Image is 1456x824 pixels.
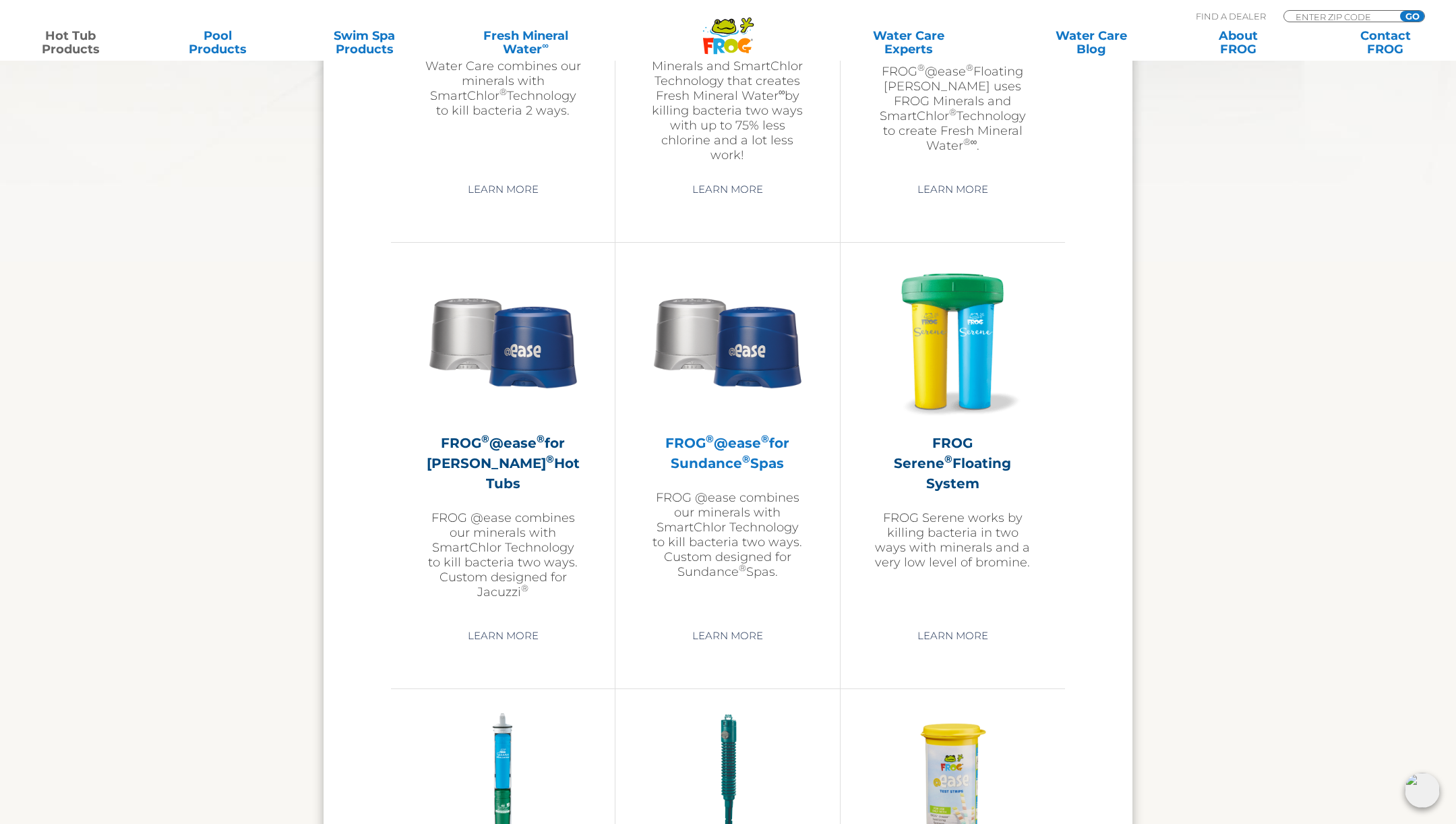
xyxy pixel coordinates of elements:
[963,136,971,147] sup: ®
[874,433,1031,494] h2: FROG Serene Floating System
[160,29,275,56] a: PoolProducts
[425,263,581,419] img: Sundance-cartridges-2-300x300.png
[902,177,1004,202] a: Learn More
[454,29,597,56] a: Fresh MineralWater∞
[649,44,806,163] p: FROG @ease uses FROG Minerals and SmartChlor Technology that creates Fresh Mineral Water by killi...
[677,177,779,202] a: Learn More
[425,510,581,599] p: FROG @ease combines our minerals with SmartChlor Technology to kill bacteria two ways. Custom des...
[649,433,806,473] h2: FROG @ease for Sundance Spas
[1405,773,1440,808] img: openIcon
[779,86,785,97] sup: ∞
[1034,29,1149,56] a: Water CareBlog
[874,64,1031,153] p: FROG @ease Floating [PERSON_NAME] uses FROG Minerals and SmartChlor Technology to create Fresh Mi...
[425,44,581,118] p: FROG @ease 2-in-1 Water Care combines our minerals with SmartChlor Technology to kill bacteria 2 ...
[949,107,957,117] sup: ®
[307,29,422,56] a: Swim SpaProducts
[677,624,779,648] a: Learn More
[649,263,806,614] a: FROG®@ease®for Sundance®SpasFROG @ease combines our minerals with SmartChlor Technology to kill b...
[874,263,1031,614] a: FROG Serene®Floating SystemFROG Serene works by killing bacteria in two ways with minerals and a ...
[521,583,528,593] sup: ®
[966,62,973,73] sup: ®
[1328,29,1443,56] a: ContactFROG
[874,263,1031,419] img: hot-tub-product-serene-floater-300x300.png
[649,263,806,419] img: Sundance-cartridges-2-300x300.png
[1294,11,1385,22] input: Zip Code Form
[481,432,489,445] sup: ®
[706,432,714,445] sup: ®
[452,624,554,648] a: Learn More
[971,136,977,147] sup: ∞
[1181,29,1296,56] a: AboutFROG
[917,62,925,73] sup: ®
[902,624,1004,648] a: Learn More
[649,490,806,579] p: FROG @ease combines our minerals with SmartChlor Technology to kill bacteria two ways. Custom des...
[742,452,750,465] sup: ®
[874,510,1031,570] p: FROG Serene works by killing bacteria in two ways with minerals and a very low level of bromine.
[537,432,545,445] sup: ®
[816,29,1002,56] a: Water CareExperts
[499,86,507,97] sup: ®
[1400,11,1424,22] input: GO
[13,29,128,56] a: Hot TubProducts
[944,452,952,465] sup: ®
[425,433,581,494] h2: FROG @ease for [PERSON_NAME] Hot Tubs
[542,40,549,51] sup: ∞
[761,432,769,445] sup: ®
[452,177,554,202] a: Learn More
[739,562,746,573] sup: ®
[425,263,581,614] a: FROG®@ease®for [PERSON_NAME]®Hot TubsFROG @ease combines our minerals with SmartChlor Technology ...
[546,452,554,465] sup: ®
[1196,10,1266,22] p: Find A Dealer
